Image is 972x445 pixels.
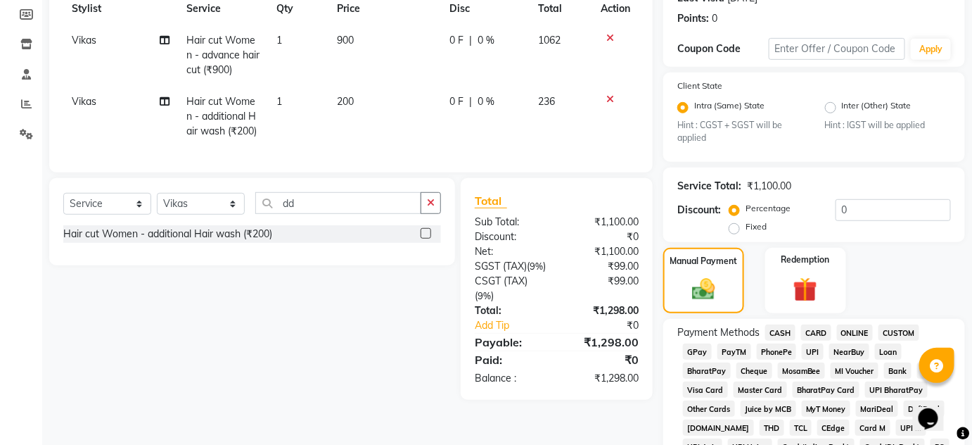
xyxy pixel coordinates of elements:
[734,382,787,398] span: Master Card
[475,260,527,272] span: SGST (Tax)
[746,202,791,215] label: Percentage
[556,351,649,368] div: ₹0
[277,34,283,46] span: 1
[683,382,728,398] span: Visa Card
[683,344,712,360] span: GPay
[677,203,721,218] div: Discount:
[677,42,769,56] div: Coupon Code
[683,363,731,379] span: BharatPay
[878,325,919,341] span: CUSTOM
[449,33,463,48] span: 0 F
[464,274,557,303] div: ( )
[186,34,260,76] span: Hair cut Women - advance hair cut (₹900)
[556,215,649,230] div: ₹1,100.00
[855,420,890,436] span: Card M
[464,230,557,244] div: Discount:
[685,276,722,303] img: _cash.svg
[694,99,765,116] label: Intra (Same) State
[255,192,421,214] input: Search or Scan
[677,325,760,340] span: Payment Methods
[793,382,860,398] span: BharatPay Card
[469,33,472,48] span: |
[747,179,791,194] div: ₹1,100.00
[717,344,751,360] span: PayTM
[572,318,649,333] div: ₹0
[741,401,796,417] span: Juice by MCB
[904,401,945,417] span: DefiDeal
[670,255,737,268] label: Manual Payment
[556,259,649,274] div: ₹99.00
[817,420,850,436] span: CEdge
[72,34,96,46] span: Vikas
[677,119,804,145] small: Hint : CGST + SGST will be applied
[677,179,741,194] div: Service Total:
[896,420,926,436] span: UPI M
[556,244,649,259] div: ₹1,100.00
[790,420,812,436] span: TCL
[530,261,543,272] span: 9%
[464,215,557,230] div: Sub Total:
[677,80,722,92] label: Client State
[72,95,96,108] span: Vikas
[337,95,354,108] span: 200
[556,371,649,386] div: ₹1,298.00
[677,11,709,26] div: Points:
[464,371,557,386] div: Balance :
[757,344,797,360] span: PhonePe
[865,382,928,398] span: UPI BharatPay
[760,420,784,436] span: THD
[539,95,556,108] span: 236
[837,325,874,341] span: ONLINE
[884,363,912,379] span: Bank
[911,39,951,60] button: Apply
[802,401,851,417] span: MyT Money
[464,318,572,333] a: Add Tip
[539,34,561,46] span: 1062
[464,259,557,274] div: ( )
[475,194,507,208] span: Total
[464,351,557,368] div: Paid:
[765,325,795,341] span: CASH
[683,401,735,417] span: Other Cards
[469,94,472,109] span: |
[781,253,830,266] label: Redemption
[478,33,494,48] span: 0 %
[337,34,354,46] span: 900
[464,303,557,318] div: Total:
[778,363,826,379] span: MosamBee
[842,99,912,116] label: Inter (Other) State
[556,274,649,303] div: ₹99.00
[746,220,767,233] label: Fixed
[712,11,717,26] div: 0
[556,303,649,318] div: ₹1,298.00
[769,38,906,60] input: Enter Offer / Coupon Code
[186,95,257,137] span: Hair cut Women - additional Hair wash (₹200)
[63,227,272,242] div: Hair cut Women - additional Hair wash (₹200)
[917,363,950,379] span: Family
[875,344,902,360] span: Loan
[913,389,958,431] iframe: chat widget
[786,275,825,305] img: _gift.svg
[802,344,824,360] span: UPI
[801,325,831,341] span: CARD
[829,344,869,360] span: NearBuy
[277,95,283,108] span: 1
[556,230,649,244] div: ₹0
[475,275,527,287] span: CSGT (Tax)
[478,290,491,301] span: 9%
[825,119,952,132] small: Hint : IGST will be applied
[464,244,557,259] div: Net:
[464,334,557,351] div: Payable:
[736,363,772,379] span: Cheque
[478,94,494,109] span: 0 %
[556,334,649,351] div: ₹1,298.00
[449,94,463,109] span: 0 F
[683,420,754,436] span: [DOMAIN_NAME]
[831,363,878,379] span: MI Voucher
[856,401,898,417] span: MariDeal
